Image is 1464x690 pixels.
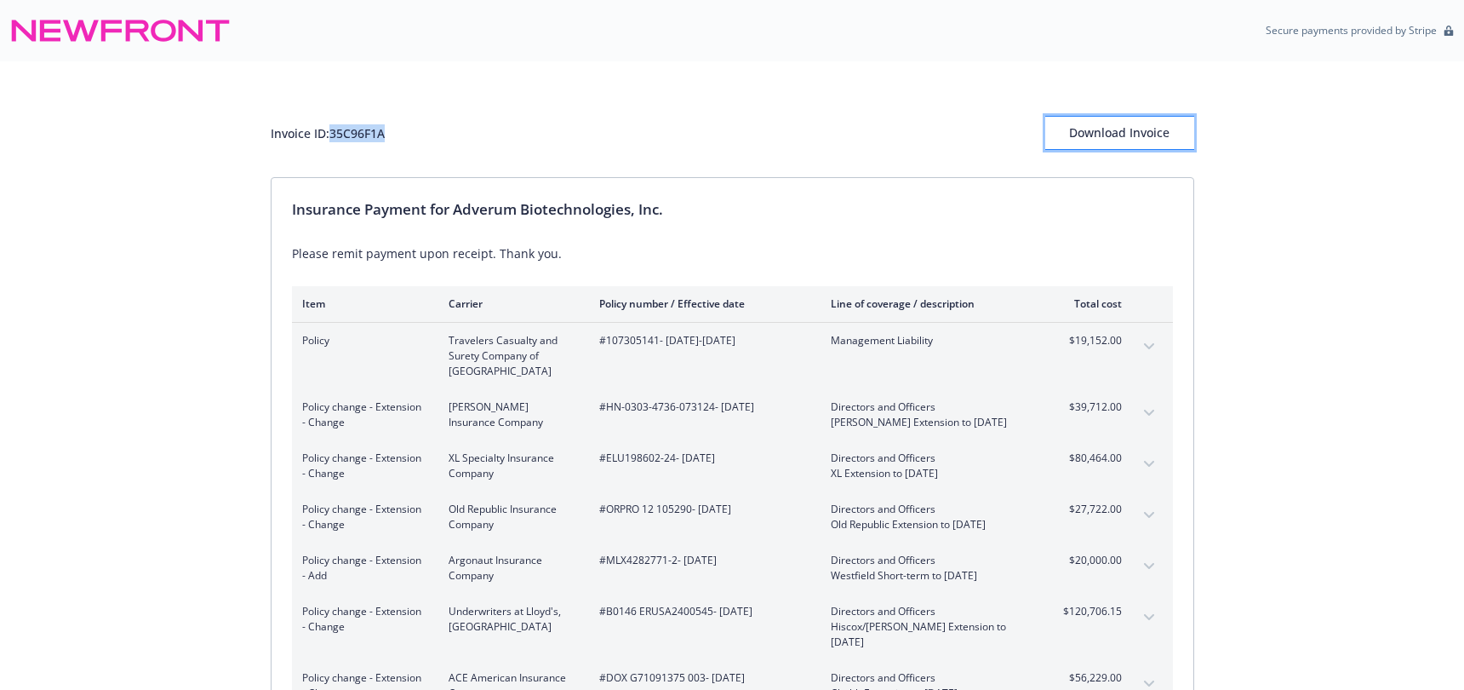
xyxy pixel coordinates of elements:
[1135,451,1163,478] button: expand content
[1135,553,1163,580] button: expand content
[449,502,572,532] span: Old Republic Insurance Company
[302,333,421,348] span: Policy
[831,568,1031,584] span: Westfield Short-term to [DATE]
[302,553,421,584] span: Policy change - Extension - Add
[449,333,572,379] span: Travelers Casualty and Surety Company of [GEOGRAPHIC_DATA]
[449,451,572,481] span: XL Specialty Insurance Company
[1045,117,1194,149] div: Download Invoice
[831,415,1031,430] span: [PERSON_NAME] Extension to [DATE]
[449,604,572,635] span: Underwriters at Lloyd's, [GEOGRAPHIC_DATA]
[599,296,803,311] div: Policy number / Effective date
[1135,604,1163,631] button: expand content
[831,604,1031,650] span: Directors and OfficersHiscox/[PERSON_NAME] Extension to [DATE]
[292,492,1173,543] div: Policy change - Extension - ChangeOld Republic Insurance Company#ORPRO 12 105290- [DATE]Directors...
[449,296,572,311] div: Carrier
[599,502,803,517] span: #ORPRO 12 105290 - [DATE]
[599,333,803,348] span: #107305141 - [DATE]-[DATE]
[831,400,1031,430] span: Directors and Officers[PERSON_NAME] Extension to [DATE]
[292,198,1173,221] div: Insurance Payment for Adverum Biotechnologies, Inc.
[831,333,1031,348] span: Management Liability
[1058,553,1122,568] span: $20,000.00
[292,244,1173,262] div: Please remit payment upon receipt. Thank you.
[831,451,1031,466] span: Directors and Officers
[831,296,1031,311] div: Line of coverage / description
[1058,502,1122,517] span: $27,722.00
[1135,333,1163,360] button: expand content
[302,451,421,481] span: Policy change - Extension - Change
[831,466,1031,481] span: XL Extension to [DATE]
[1058,296,1122,311] div: Total cost
[599,451,803,466] span: #ELU198602-24 - [DATE]
[292,594,1173,660] div: Policy change - Extension - ChangeUnderwriters at Lloyd's, [GEOGRAPHIC_DATA]#B0146 ERUSA2400545- ...
[831,502,1031,517] span: Directors and Officers
[292,543,1173,594] div: Policy change - Extension - AddArgonaut Insurance Company#MLX4282771-2- [DATE]Directors and Offic...
[831,400,1031,415] span: Directors and Officers
[831,553,1031,584] span: Directors and OfficersWestfield Short-term to [DATE]
[449,553,572,584] span: Argonaut Insurance Company
[1058,333,1122,348] span: $19,152.00
[831,451,1031,481] span: Directors and OfficersXL Extension to [DATE]
[831,619,1031,650] span: Hiscox/[PERSON_NAME] Extension to [DATE]
[302,296,421,311] div: Item
[1058,451,1122,466] span: $80,464.00
[449,400,572,430] span: [PERSON_NAME] Insurance Company
[599,400,803,415] span: #HN-0303-4736-073124 - [DATE]
[831,553,1031,568] span: Directors and Officers
[302,502,421,532] span: Policy change - Extension - Change
[1058,604,1122,619] span: $120,706.15
[1058,400,1122,415] span: $39,712.00
[1058,670,1122,686] span: $56,229.00
[292,323,1173,389] div: PolicyTravelers Casualty and Surety Company of [GEOGRAPHIC_DATA]#107305141- [DATE]-[DATE]Manageme...
[599,670,803,686] span: #DOX G71091375 003 - [DATE]
[831,517,1031,532] span: Old Republic Extension to [DATE]
[292,389,1173,440] div: Policy change - Extension - Change[PERSON_NAME] Insurance Company#HN-0303-4736-073124- [DATE]Dire...
[1135,400,1163,427] button: expand content
[831,670,1031,686] span: Directors and Officers
[302,400,421,430] span: Policy change - Extension - Change
[599,604,803,619] span: #B0146 ERUSA2400545 - [DATE]
[302,604,421,635] span: Policy change - Extension - Change
[1266,23,1437,37] p: Secure payments provided by Stripe
[271,124,385,142] div: Invoice ID: 35C96F1A
[292,440,1173,492] div: Policy change - Extension - ChangeXL Specialty Insurance Company#ELU198602-24- [DATE]Directors an...
[1045,116,1194,150] button: Download Invoice
[599,553,803,568] span: #MLX4282771-2 - [DATE]
[831,502,1031,532] span: Directors and OfficersOld Republic Extension to [DATE]
[1135,502,1163,529] button: expand content
[831,604,1031,619] span: Directors and Officers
